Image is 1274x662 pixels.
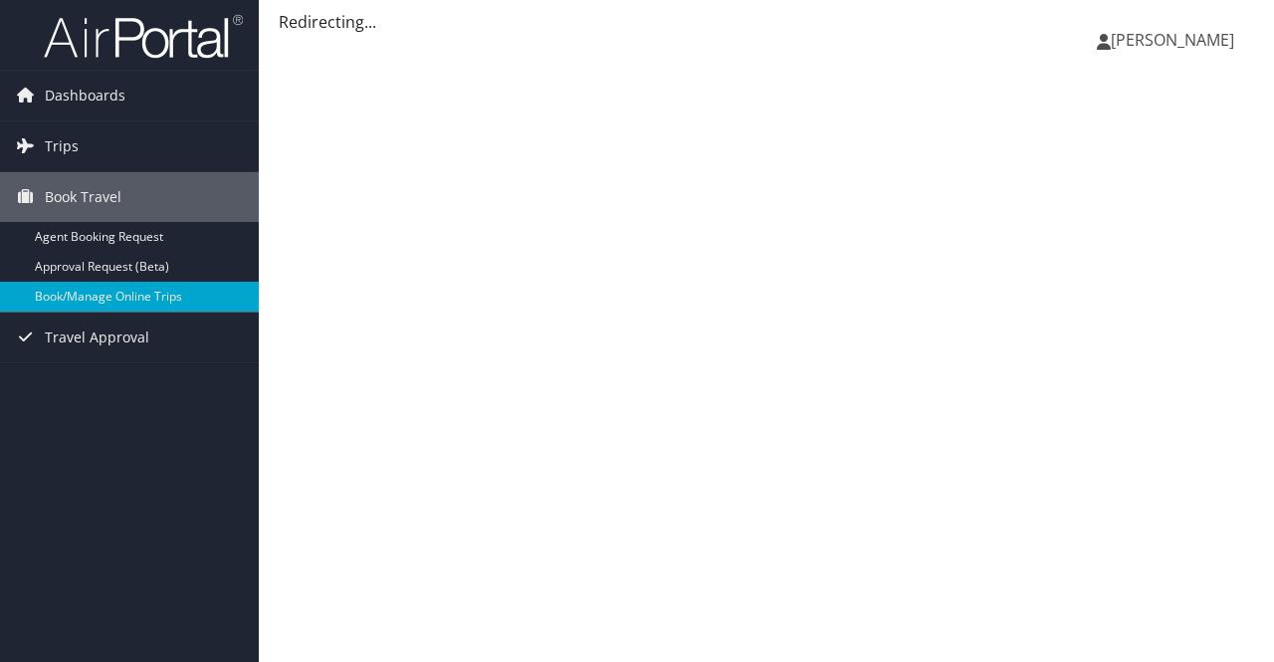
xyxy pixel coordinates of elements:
[1111,29,1234,51] span: [PERSON_NAME]
[45,121,79,171] span: Trips
[44,13,243,60] img: airportal-logo.png
[45,313,149,362] span: Travel Approval
[45,172,121,222] span: Book Travel
[279,10,1254,34] div: Redirecting...
[45,71,125,120] span: Dashboards
[1097,10,1254,70] a: [PERSON_NAME]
